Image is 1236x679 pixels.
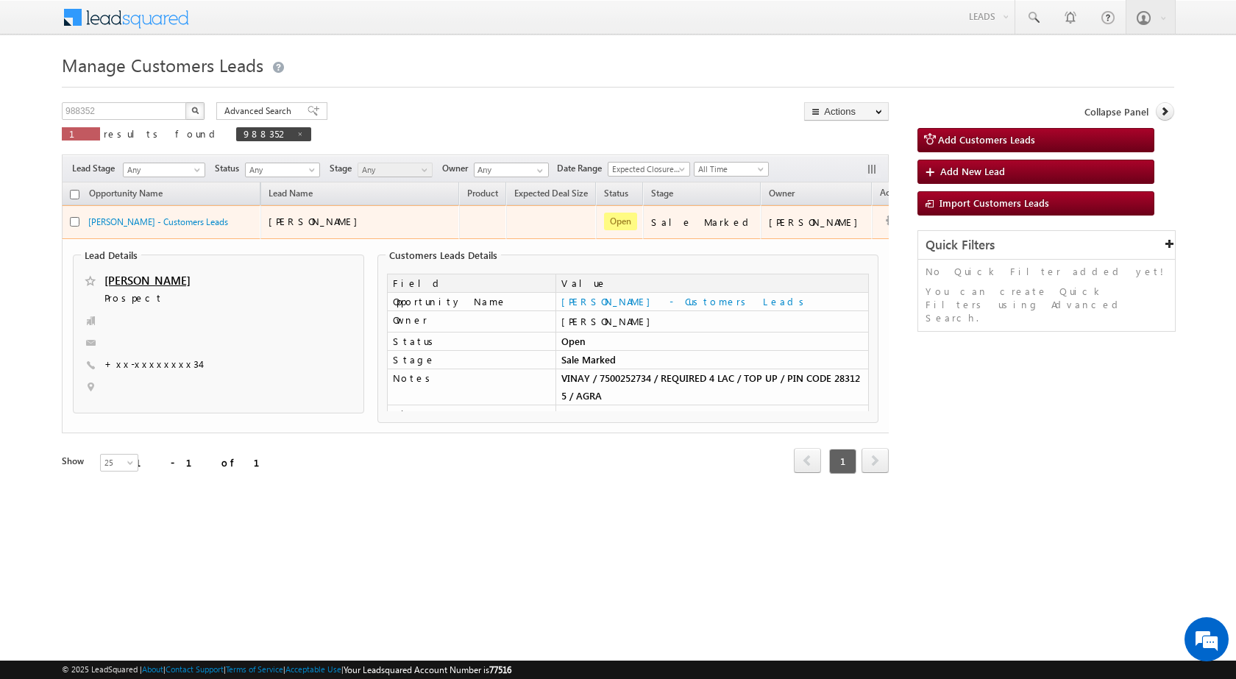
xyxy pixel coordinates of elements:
[166,664,224,674] a: Contact Support
[474,163,549,177] input: Type to Search
[246,163,316,177] span: Any
[215,162,245,175] span: Status
[386,249,501,261] legend: Customers Leads Details
[100,454,138,472] a: 25
[101,456,140,469] span: 25
[604,213,637,230] span: Open
[555,405,869,424] td: VINAY
[387,311,555,333] td: Owner
[442,162,474,175] span: Owner
[387,405,555,424] td: First Name
[142,664,163,674] a: About
[387,333,555,351] td: Status
[940,165,1005,177] span: Add New Lead
[104,273,191,288] a: [PERSON_NAME]
[62,53,263,77] span: Manage Customers Leads
[918,231,1175,260] div: Quick Filters
[862,448,889,473] span: next
[940,196,1049,209] span: Import Customers Leads
[529,163,547,178] a: Show All Items
[938,133,1035,146] span: Add Customers Leads
[70,190,79,199] input: Check all records
[104,358,200,372] span: +xx-xxxxxxxx34
[72,162,121,175] span: Lead Stage
[89,188,163,199] span: Opportunity Name
[69,127,93,140] span: 1
[224,104,296,118] span: Advanced Search
[269,215,365,227] span: [PERSON_NAME]
[926,265,1168,278] p: No Quick Filter added yet!
[873,185,917,204] span: Actions
[358,163,433,177] a: Any
[555,369,869,405] td: VINAY / 7500252734 / REQUIRED 4 LAC / TOP UP / PIN CODE 283125 / AGRA
[245,163,320,177] a: Any
[123,163,205,177] a: Any
[862,449,889,473] a: next
[555,351,869,369] td: Sale Marked
[561,315,863,328] div: [PERSON_NAME]
[135,454,277,471] div: 1 - 1 of 1
[794,448,821,473] span: prev
[387,293,555,311] td: Opportunity Name
[557,162,608,175] span: Date Range
[124,163,200,177] span: Any
[608,163,685,176] span: Expected Closure Date
[804,102,889,121] button: Actions
[261,185,320,205] span: Lead Name
[62,455,88,468] div: Show
[88,216,228,227] a: [PERSON_NAME] - Customers Leads
[387,274,555,293] td: Field
[651,188,673,199] span: Stage
[82,185,170,205] a: Opportunity Name
[555,333,869,351] td: Open
[467,188,498,199] span: Product
[191,107,199,114] img: Search
[794,449,821,473] a: prev
[597,185,636,205] a: Status
[644,185,681,205] a: Stage
[608,162,690,177] a: Expected Closure Date
[330,162,358,175] span: Stage
[62,663,511,677] span: © 2025 LeadSquared | | | | |
[651,216,754,229] div: Sale Marked
[226,664,283,674] a: Terms of Service
[694,162,769,177] a: All Time
[285,664,341,674] a: Acceptable Use
[344,664,511,675] span: Your Leadsquared Account Number is
[829,449,856,474] span: 1
[81,249,141,261] legend: Lead Details
[489,664,511,675] span: 77516
[358,163,428,177] span: Any
[695,163,764,176] span: All Time
[769,216,865,229] div: [PERSON_NAME]
[244,127,289,140] span: 988352
[926,285,1168,324] p: You can create Quick Filters using Advanced Search.
[387,369,555,405] td: Notes
[1084,105,1148,118] span: Collapse Panel
[561,295,809,307] a: [PERSON_NAME] - Customers Leads
[104,291,282,306] span: Prospect
[514,188,588,199] span: Expected Deal Size
[769,188,795,199] span: Owner
[104,127,221,140] span: results found
[387,351,555,369] td: Stage
[555,274,869,293] td: Value
[507,185,595,205] a: Expected Deal Size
